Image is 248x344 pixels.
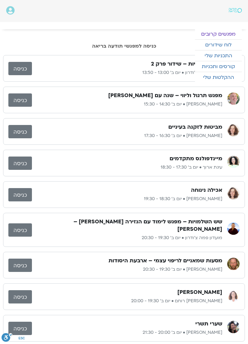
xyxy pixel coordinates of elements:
a: כניסה [8,125,32,138]
h3: שש השלמויות – מפגש לימוד עם הנזירה [PERSON_NAME] – [PERSON_NAME] [32,218,222,233]
p: עינת ארוך • יום ב׳ 17:30 - 18:30 [32,164,222,171]
p: [PERSON_NAME] • יום ב׳ 20:00 - 21:30 [32,329,222,336]
h3: מסעות שמאניים לריפוי עצמי – ארבעת היסודות [108,257,222,264]
a: כניסה [8,62,32,75]
p: מועדון פמה צ'ודרון • יום ב׳ 19:30 - 20:30 [32,234,222,242]
a: כניסה [8,223,32,237]
img: מירה רגב [227,321,240,333]
h3: [PERSON_NAME] [177,289,222,296]
img: נעמה כהן [227,187,240,200]
img: נעמה כהן [227,124,240,136]
h3: שש השלמויות – שידור פרק 2 [151,60,222,68]
h3: מיינדפולנס מתקדמים [170,155,222,162]
img: תומר פיין [227,258,240,270]
a: כניסה [8,157,32,170]
h3: אכילה נינוחה [191,187,222,194]
a: כניסה [8,290,32,303]
img: עינת ארוך [227,156,240,168]
a: כניסה [8,322,32,335]
a: ההקלטות שלי [195,72,242,83]
h3: מביטות לזקנה בעיניים [168,123,222,131]
a: קורסים ותכניות [195,61,242,72]
p: [PERSON_NAME] • יום ב׳ 16:30 - 17:30 [32,132,222,140]
a: לוח שידורים [195,40,242,50]
a: מפגשים קרובים [195,29,242,39]
p: [PERSON_NAME] • יום ב׳ 14:30 - 15:30 [32,101,222,108]
h2: כניסה למפגשי תודעה בריאה [3,43,245,49]
a: כניסה [8,259,32,272]
h3: שערי תשרי [195,320,222,328]
p: [PERSON_NAME] רוחם • יום ב׳ 19:30 - 20:00 [32,297,222,305]
h3: מפגש תרגול וליווי – שנה עם [PERSON_NAME] [108,92,222,99]
a: כניסה [8,188,32,201]
p: מועדון פמה צ'ודרון • יום ב׳ 13:00 - 13:50 [32,69,222,76]
img: מועדון פמה צ'ודרון [227,222,240,235]
p: [PERSON_NAME] • יום ב׳ 19:30 - 20:30 [32,266,222,273]
p: [PERSON_NAME] • יום ב׳ 18:30 - 19:30 [32,195,222,203]
img: אורנה סמלסון רוחם [227,289,240,302]
img: רון אלון [227,92,240,105]
a: התכניות שלי [195,50,242,61]
a: כניסה [8,93,32,107]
